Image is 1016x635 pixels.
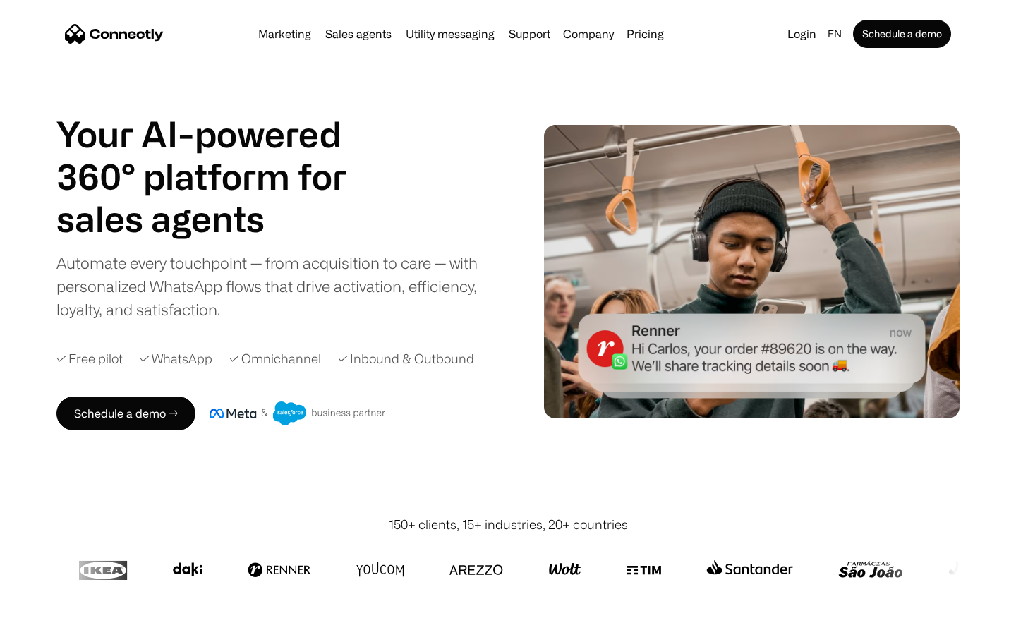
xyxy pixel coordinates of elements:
[56,397,195,430] a: Schedule a demo →
[389,515,628,534] div: 150+ clients, 15+ industries, 20+ countries
[140,349,212,368] div: ✓ WhatsApp
[56,349,123,368] div: ✓ Free pilot
[14,609,85,630] aside: Language selected: English
[400,28,500,40] a: Utility messaging
[853,20,951,48] a: Schedule a demo
[56,251,501,321] div: Automate every touchpoint — from acquisition to care — with personalized WhatsApp flows that driv...
[503,28,556,40] a: Support
[338,349,474,368] div: ✓ Inbound & Outbound
[56,113,381,198] h1: Your AI-powered 360° platform for
[828,24,842,44] div: en
[320,28,397,40] a: Sales agents
[621,28,670,40] a: Pricing
[563,24,614,44] div: Company
[28,610,85,630] ul: Language list
[782,24,822,44] a: Login
[253,28,317,40] a: Marketing
[210,401,386,425] img: Meta and Salesforce business partner badge.
[56,198,381,240] h1: sales agents
[229,349,321,368] div: ✓ Omnichannel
